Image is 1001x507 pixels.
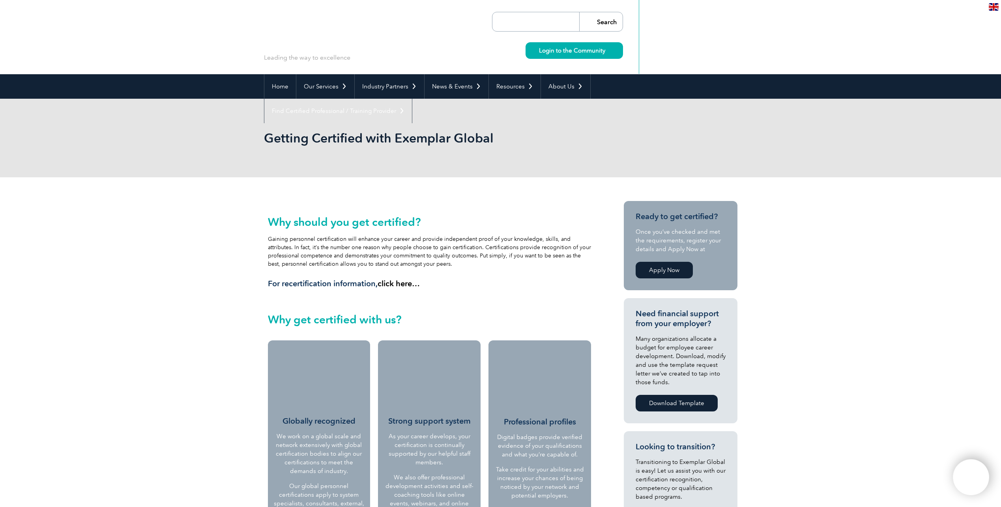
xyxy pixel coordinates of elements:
h3: Ready to get certified? [636,212,726,222]
p: Many organizations allocate a budget for employee career development. Download, modify and use th... [636,334,726,387]
p: Once you’ve checked and met the requirements, register your details and Apply Now at [636,227,726,253]
a: Login to the Community [526,42,623,59]
h3: Globally recognized [274,357,365,426]
a: Our Services [296,74,354,99]
p: Take credit for your abilities and increase your chances of being noticed by your network and pot... [495,465,584,500]
h3: Professional profiles [495,358,584,427]
p: We work on a global scale and network extensively with global certification bodies to align our c... [274,432,365,475]
h1: Getting Certified with Exemplar Global [264,130,567,146]
a: About Us [541,74,590,99]
a: Apply Now [636,262,693,278]
a: click here… [378,279,420,288]
p: As your career develops, your certification is continually supported by our helpful staff members. [384,432,475,467]
h2: Why should you get certified? [268,216,591,228]
h3: Strong support system [384,357,475,426]
h3: Need financial support from your employer? [636,309,726,329]
div: Gaining personnel certification will enhance your career and provide independent proof of your kn... [268,216,591,289]
a: Find Certified Professional / Training Provider [264,99,412,123]
h3: For recertification information, [268,279,591,289]
input: Search [579,12,623,31]
p: Transitioning to Exemplar Global is easy! Let us assist you with our certification recognition, c... [636,458,726,501]
p: Leading the way to excellence [264,53,350,62]
h2: Why get certified with us? [268,313,591,326]
a: Download Template [636,395,718,411]
img: en [989,3,999,11]
a: Industry Partners [355,74,424,99]
a: News & Events [425,74,488,99]
a: Home [264,74,296,99]
img: svg+xml;nitro-empty-id=MTEzNDoxMTY=-1;base64,PHN2ZyB2aWV3Qm94PSIwIDAgNDAwIDQwMCIgd2lkdGg9IjQwMCIg... [961,468,981,487]
p: Digital badges provide verified evidence of your qualifications and what you’re capable of. [495,433,584,459]
a: Resources [489,74,541,99]
h3: Looking to transition? [636,442,726,452]
img: svg+xml;nitro-empty-id=MzYyOjIyMw==-1;base64,PHN2ZyB2aWV3Qm94PSIwIDAgMTEgMTEiIHdpZHRoPSIxMSIgaGVp... [605,48,610,53]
